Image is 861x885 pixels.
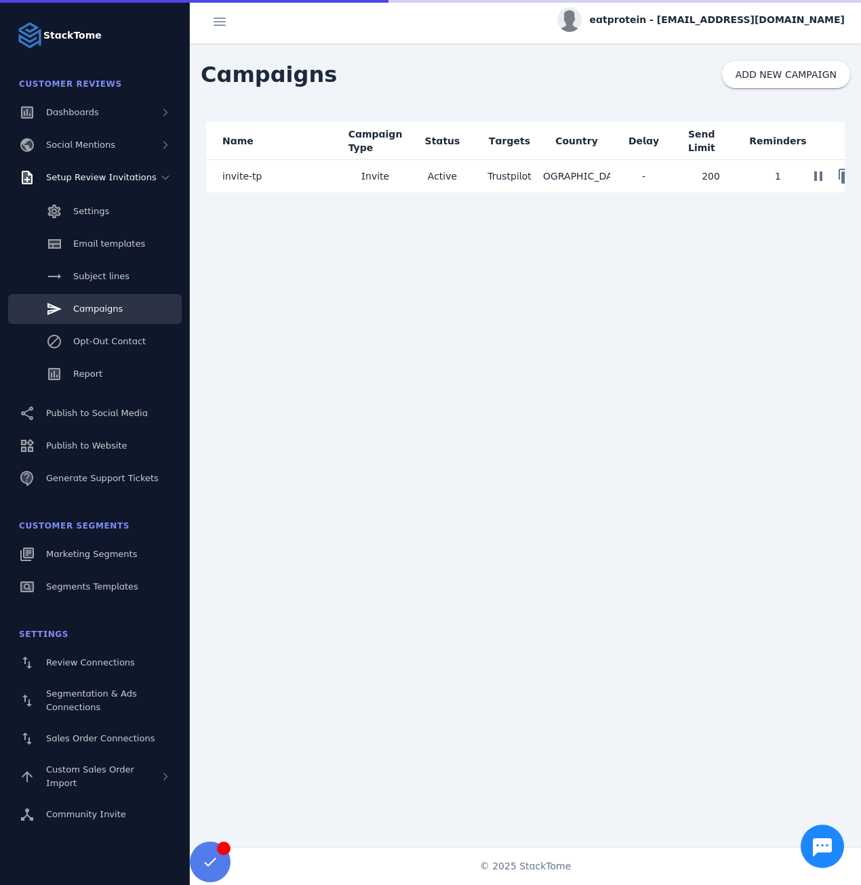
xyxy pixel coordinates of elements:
[480,859,572,873] span: © 2025 StackTome
[46,549,137,559] span: Marketing Segments
[8,294,182,324] a: Campaigns
[677,160,744,192] mat-cell: 200
[8,724,182,754] a: Sales Order Connections
[8,539,182,569] a: Marketing Segments
[610,122,677,160] mat-header-cell: Delay
[543,160,610,192] mat-cell: [GEOGRAPHIC_DATA]
[677,122,744,160] mat-header-cell: Send Limit
[361,168,389,184] span: Invite
[409,160,476,192] mat-cell: Active
[8,229,182,259] a: Email templates
[557,7,845,32] button: eatprotein - [EMAIL_ADDRESS][DOMAIN_NAME]
[722,61,850,88] button: ADD NEW CAMPAIGN
[16,22,43,49] img: Logo image
[46,688,137,712] span: Segmentation & Ads Connections
[476,122,543,160] mat-header-cell: Targets
[610,160,677,192] mat-cell: -
[73,369,102,379] span: Report
[73,336,146,346] span: Opt-Out Contact
[73,239,145,249] span: Email templates
[8,680,182,721] a: Segmentation & Ads Connections
[73,271,129,281] span: Subject lines
[46,172,157,182] span: Setup Review Invitations
[744,160,812,192] mat-cell: 1
[19,521,129,531] span: Customer Segments
[8,572,182,602] a: Segments Templates
[8,262,182,291] a: Subject lines
[73,206,109,216] span: Settings
[46,473,159,483] span: Generate Support Tickets
[19,79,122,89] span: Customer Reviews
[8,431,182,461] a: Publish to Website
[46,581,138,592] span: Segments Templates
[342,122,409,160] mat-header-cell: Campaign Type
[8,197,182,226] a: Settings
[8,464,182,493] a: Generate Support Tickets
[46,107,99,117] span: Dashboards
[409,122,476,160] mat-header-cell: Status
[744,122,812,160] mat-header-cell: Reminders
[190,47,348,102] span: Campaigns
[206,122,342,160] mat-header-cell: Name
[590,13,845,27] span: eatprotein - [EMAIL_ADDRESS][DOMAIN_NAME]
[46,440,127,451] span: Publish to Website
[8,359,182,389] a: Report
[8,398,182,428] a: Publish to Social Media
[8,327,182,356] a: Opt-Out Contact
[487,171,532,182] span: Trustpilot
[43,28,102,43] strong: StackTome
[46,733,155,743] span: Sales Order Connections
[222,168,262,184] span: invite-tp
[543,122,610,160] mat-header-cell: Country
[8,800,182,829] a: Community Invite
[46,408,148,418] span: Publish to Social Media
[19,630,68,639] span: Settings
[73,304,123,314] span: Campaigns
[46,140,115,150] span: Social Mentions
[46,764,134,788] span: Custom Sales Order Import
[46,809,126,819] span: Community Invite
[46,657,135,667] span: Review Connections
[557,7,582,32] img: profile.jpg
[8,648,182,678] a: Review Connections
[736,70,837,79] span: ADD NEW CAMPAIGN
